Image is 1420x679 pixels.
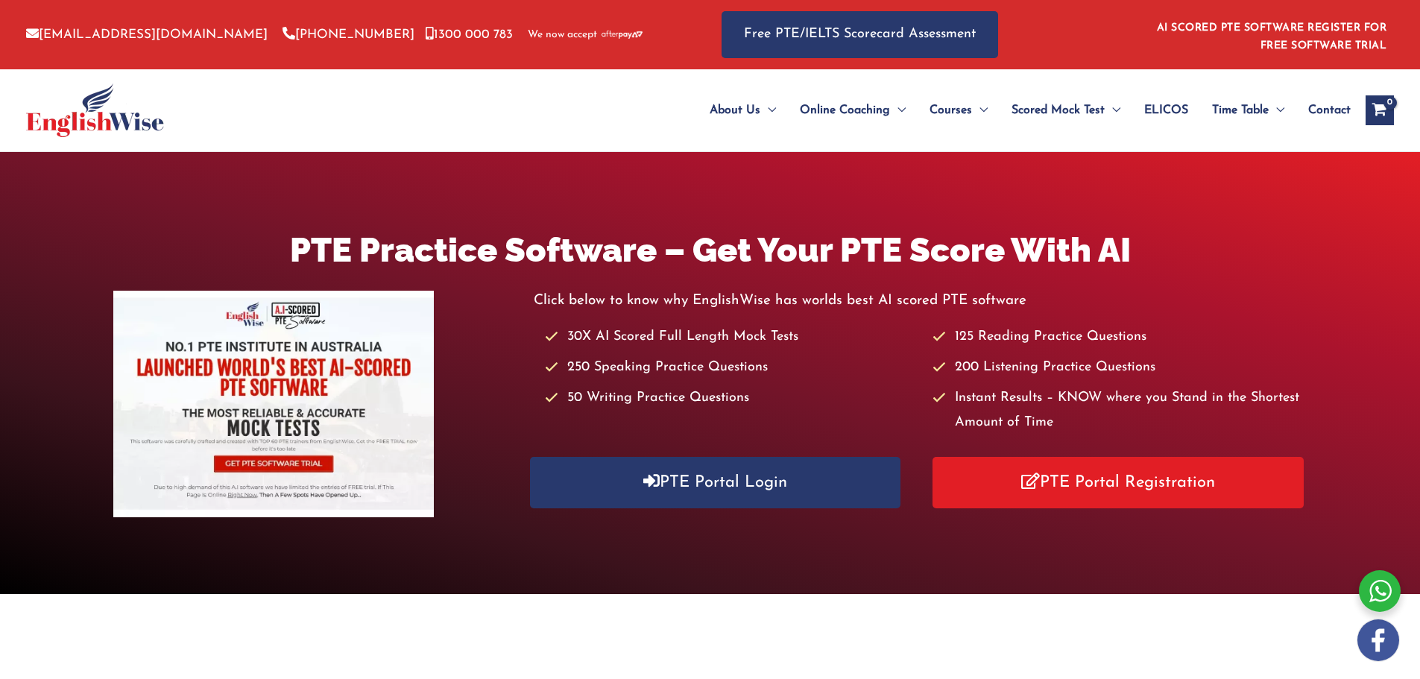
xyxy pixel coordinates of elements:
a: [EMAIL_ADDRESS][DOMAIN_NAME] [26,28,268,41]
img: cropped-ew-logo [26,83,164,137]
span: Online Coaching [800,84,890,136]
p: Click below to know why EnglishWise has worlds best AI scored PTE software [534,288,1307,313]
h1: PTE Practice Software – Get Your PTE Score With AI [113,227,1306,274]
span: Time Table [1212,84,1269,136]
a: Scored Mock TestMenu Toggle [1000,84,1132,136]
aside: Header Widget 1 [1148,10,1394,59]
span: Menu Toggle [890,84,906,136]
span: Contact [1308,84,1351,136]
li: 125 Reading Practice Questions [933,325,1306,350]
li: 50 Writing Practice Questions [545,386,918,411]
li: 250 Speaking Practice Questions [545,356,918,380]
a: Online CoachingMenu Toggle [788,84,918,136]
span: Scored Mock Test [1012,84,1105,136]
img: white-facebook.png [1357,619,1399,661]
span: Menu Toggle [1105,84,1120,136]
a: PTE Portal Registration [933,457,1304,508]
a: PTE Portal Login [530,457,901,508]
span: Menu Toggle [972,84,988,136]
a: 1300 000 783 [426,28,513,41]
li: 30X AI Scored Full Length Mock Tests [545,325,918,350]
span: Courses [930,84,972,136]
span: Menu Toggle [1269,84,1284,136]
img: Afterpay-Logo [602,31,643,39]
a: CoursesMenu Toggle [918,84,1000,136]
a: AI SCORED PTE SOFTWARE REGISTER FOR FREE SOFTWARE TRIAL [1157,22,1387,51]
a: ELICOS [1132,84,1200,136]
span: ELICOS [1144,84,1188,136]
a: View Shopping Cart, empty [1366,95,1394,125]
span: We now accept [528,28,597,42]
a: About UsMenu Toggle [698,84,788,136]
nav: Site Navigation: Main Menu [674,84,1351,136]
span: About Us [710,84,760,136]
a: [PHONE_NUMBER] [283,28,414,41]
img: pte-institute-main [113,291,434,517]
a: Time TableMenu Toggle [1200,84,1296,136]
li: Instant Results – KNOW where you Stand in the Shortest Amount of Time [933,386,1306,436]
span: Menu Toggle [760,84,776,136]
li: 200 Listening Practice Questions [933,356,1306,380]
a: Contact [1296,84,1351,136]
a: Free PTE/IELTS Scorecard Assessment [722,11,998,58]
